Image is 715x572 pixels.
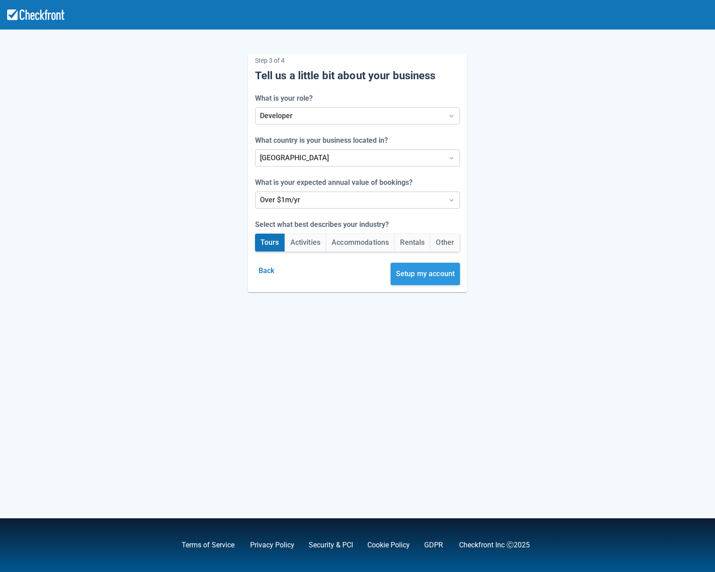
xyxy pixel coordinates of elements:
label: What is your role? [255,93,316,104]
a: Terms of Service [182,541,234,549]
span: Dropdown icon [447,111,456,120]
a: GDPR [424,541,443,549]
span: Dropdown icon [447,154,456,162]
label: What country is your business located in? [255,135,392,146]
a: Privacy Policy [250,541,294,549]
button: Accommodations [326,234,394,252]
span: Dropdown icon [447,196,456,205]
p: Step 3 of 4 [255,54,460,67]
a: Checkfront Inc Ⓒ2025 [459,541,530,549]
button: Activities [285,234,326,252]
div: , [167,540,236,551]
label: What is your expected annual value of bookings? [255,177,416,188]
button: Rentals [395,234,430,252]
h5: Tell us a little bit about your business [255,69,460,82]
a: Security & PCI [309,541,353,549]
a: Back [255,266,278,275]
button: Back [255,263,278,279]
a: Cookie Policy [367,541,410,549]
button: Tours [255,234,285,252]
div: . [410,540,445,551]
iframe: Chat Widget [586,475,715,572]
label: Select what best describes your industry? [255,219,392,230]
button: Setup my account [391,263,460,285]
button: Other [430,234,460,252]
